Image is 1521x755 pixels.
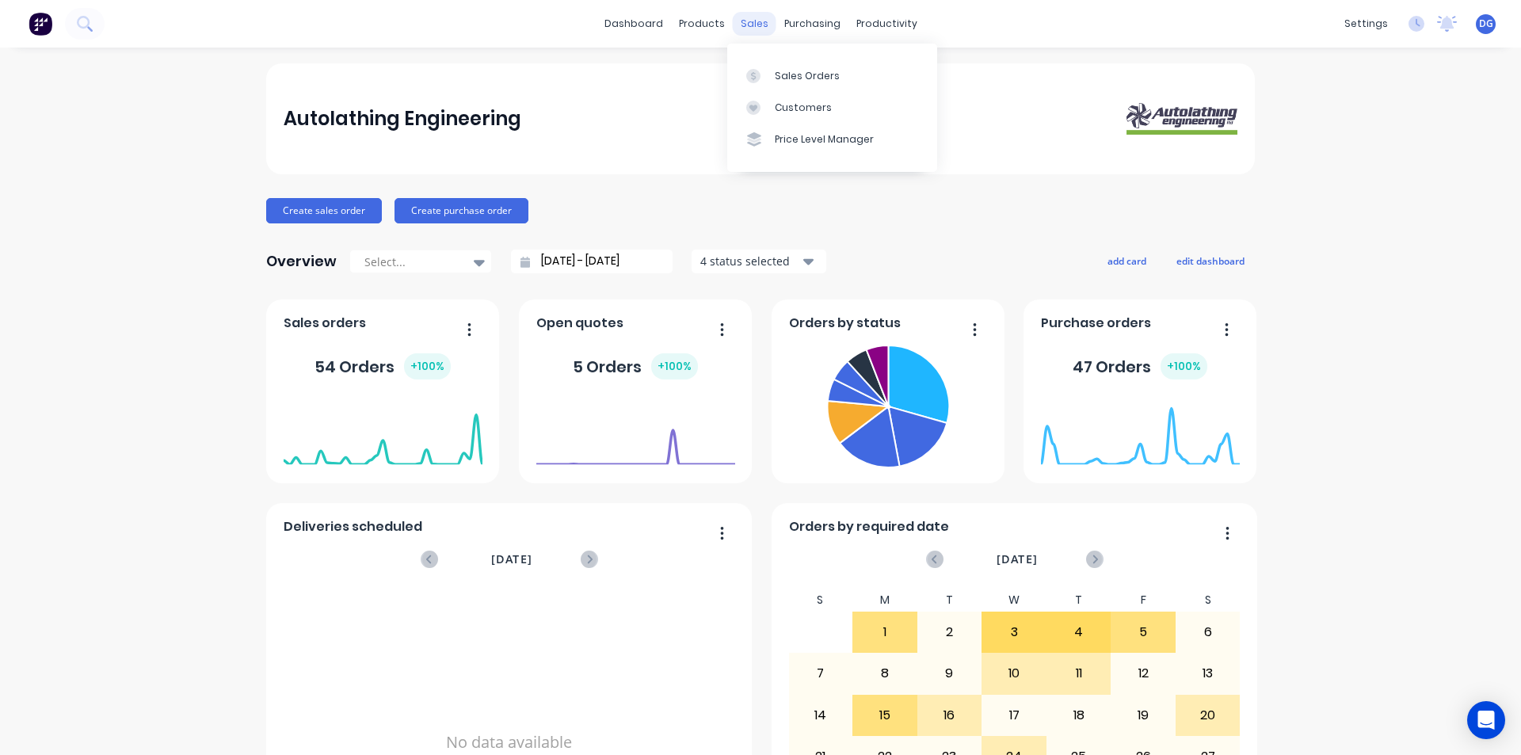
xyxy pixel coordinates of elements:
div: F [1111,589,1176,612]
div: 10 [982,654,1046,693]
div: + 100 % [651,353,698,379]
span: Sales orders [284,314,366,333]
div: purchasing [776,12,848,36]
span: Orders by required date [789,517,949,536]
div: Autolathing Engineering [284,103,521,135]
button: edit dashboard [1166,250,1255,271]
div: T [917,589,982,612]
div: 4 status selected [700,253,800,269]
div: 5 Orders [573,353,698,379]
button: add card [1097,250,1157,271]
span: Purchase orders [1041,314,1151,333]
div: Overview [266,246,337,277]
div: Open Intercom Messenger [1467,701,1505,739]
a: dashboard [597,12,671,36]
div: M [852,589,917,612]
div: Sales Orders [775,69,840,83]
div: 6 [1176,612,1240,652]
a: Customers [727,92,937,124]
div: 12 [1111,654,1175,693]
div: 4 [1047,612,1111,652]
div: W [982,589,1046,612]
button: Create sales order [266,198,382,223]
div: products [671,12,733,36]
div: 14 [789,696,852,735]
span: [DATE] [997,551,1038,568]
div: 16 [918,696,982,735]
div: 9 [918,654,982,693]
div: 11 [1047,654,1111,693]
div: 20 [1176,696,1240,735]
div: 2 [918,612,982,652]
span: DG [1479,17,1493,31]
span: Orders by status [789,314,901,333]
div: 18 [1047,696,1111,735]
a: Sales Orders [727,59,937,91]
button: Create purchase order [395,198,528,223]
span: Open quotes [536,314,623,333]
div: S [788,589,853,612]
div: 19 [1111,696,1175,735]
div: Price Level Manager [775,132,874,147]
div: settings [1336,12,1396,36]
div: 13 [1176,654,1240,693]
div: sales [733,12,776,36]
div: 7 [789,654,852,693]
div: Customers [775,101,832,115]
div: 5 [1111,612,1175,652]
img: Autolathing Engineering [1126,103,1237,135]
div: + 100 % [404,353,451,379]
div: 3 [982,612,1046,652]
span: [DATE] [491,551,532,568]
img: Factory [29,12,52,36]
div: 54 Orders [314,353,451,379]
div: S [1176,589,1241,612]
div: T [1046,589,1111,612]
div: productivity [848,12,925,36]
div: + 100 % [1161,353,1207,379]
a: Price Level Manager [727,124,937,155]
div: 8 [853,654,917,693]
div: 17 [982,696,1046,735]
div: 15 [853,696,917,735]
div: 1 [853,612,917,652]
button: 4 status selected [692,250,826,273]
div: 47 Orders [1073,353,1207,379]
